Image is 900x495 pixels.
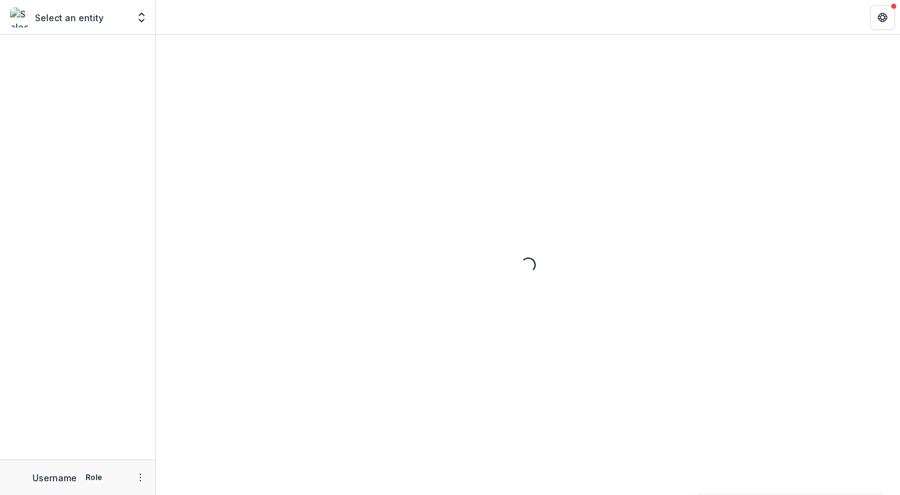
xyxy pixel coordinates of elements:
[133,470,148,485] button: More
[870,5,895,30] button: Get Help
[82,472,106,483] p: Role
[133,5,150,30] button: Open entity switcher
[10,7,30,27] img: Select an entity
[32,471,77,484] p: Username
[35,11,104,24] p: Select an entity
